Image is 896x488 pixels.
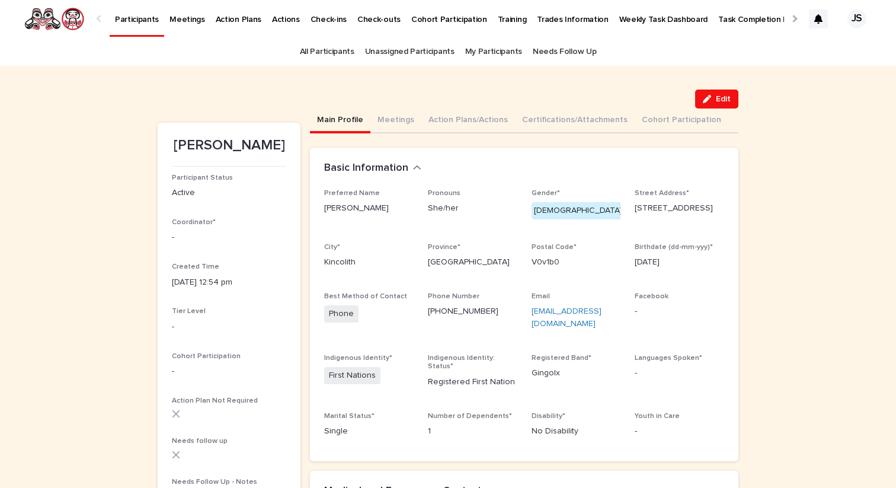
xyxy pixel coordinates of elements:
p: Registered First Nation [428,376,517,388]
p: - [172,321,286,333]
span: Cohort Participation [172,353,241,360]
span: Street Address* [635,190,689,197]
span: Created Time [172,263,219,270]
a: [EMAIL_ADDRESS][DOMAIN_NAME] [532,307,601,328]
span: Action Plan Not Required [172,397,258,404]
p: No Disability [532,425,621,438]
span: Disability* [532,413,565,420]
span: Edit [716,95,731,103]
button: Edit [695,90,738,109]
button: Main Profile [310,109,370,133]
p: - [635,425,724,438]
span: Marital Status* [324,413,375,420]
span: Phone Number [428,293,479,300]
span: Postal Code* [532,244,577,251]
div: JS [847,9,866,28]
a: Needs Follow Up [533,38,596,66]
span: Phone [324,305,359,323]
p: Gingolx [532,367,621,379]
span: Needs Follow Up - Notes [172,479,257,486]
h2: Basic Information [324,162,408,175]
span: Facebook [635,293,668,300]
p: - [172,231,286,244]
span: Needs follow up [172,438,228,445]
p: [STREET_ADDRESS] [635,202,724,215]
span: Pronouns [428,190,460,197]
a: Unassigned Participants [365,38,455,66]
button: Meetings [370,109,421,133]
p: [PERSON_NAME] [172,137,286,154]
div: [DEMOGRAPHIC_DATA] [532,202,625,219]
span: Best Method of Contact [324,293,407,300]
span: City* [324,244,340,251]
span: Coordinator* [172,219,216,226]
span: Email [532,293,550,300]
span: Number of Dependents* [428,413,512,420]
span: Birthdate (dd-mm-yyy)* [635,244,713,251]
span: Participant Status [172,174,233,181]
button: Basic Information [324,162,421,175]
span: Registered Band* [532,355,591,362]
p: V0v1b0 [532,256,621,269]
p: 1 [428,425,517,438]
p: - [635,367,724,379]
p: [DATE] 12:54 pm [172,276,286,289]
a: All Participants [300,38,354,66]
span: Province* [428,244,460,251]
span: First Nations [324,367,380,384]
p: Active [172,187,286,199]
a: My Participants [465,38,522,66]
span: Preferred Name [324,190,380,197]
p: Kincolith [324,256,414,269]
span: Tier Level [172,308,206,315]
span: Youth in Care [635,413,680,420]
p: She/her [428,202,517,215]
span: Languages Spoken* [635,355,702,362]
p: [DATE] [635,256,724,269]
img: rNyI97lYS1uoOg9yXW8k [24,7,85,31]
p: [GEOGRAPHIC_DATA] [428,256,517,269]
button: Certifications/Attachments [515,109,635,133]
p: [PERSON_NAME] [324,202,414,215]
a: [PHONE_NUMBER] [428,307,498,315]
p: Single [324,425,414,438]
span: Gender* [532,190,560,197]
button: Cohort Participation [635,109,728,133]
span: Indigenous Identity* [324,355,392,362]
span: Indigenous Identity: Status* [428,355,495,370]
p: - [635,305,724,318]
p: - [172,365,286,378]
button: Action Plans/Actions [421,109,515,133]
